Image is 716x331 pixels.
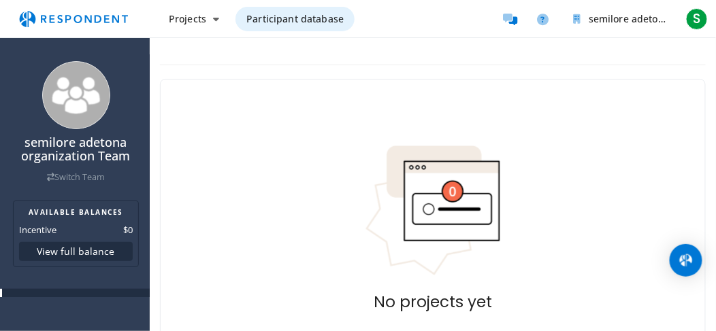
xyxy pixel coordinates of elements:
[670,244,702,277] div: Open Intercom Messenger
[374,293,492,312] h2: No projects yet
[365,145,501,277] img: No projects indicator
[683,7,711,31] button: S
[13,201,139,267] section: Balance summary
[19,207,133,217] h2: AVAILABLE BALANCES
[47,171,105,183] a: Switch Team
[497,5,524,33] a: Message participants
[562,7,678,31] button: semilore adetona organization Team
[686,8,708,30] span: S
[530,5,557,33] a: Help and support
[9,136,143,163] h4: semilore adetona organization Team
[11,6,136,32] img: respondent-logo.png
[42,61,110,129] img: team_avatar_256.png
[123,223,133,237] dd: $0
[39,297,77,310] span: Projects
[19,242,133,261] button: View full balance
[19,223,56,237] dt: Incentive
[158,7,230,31] button: Projects
[246,12,344,25] span: Participant database
[235,7,355,31] a: Participant database
[169,12,206,25] span: Projects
